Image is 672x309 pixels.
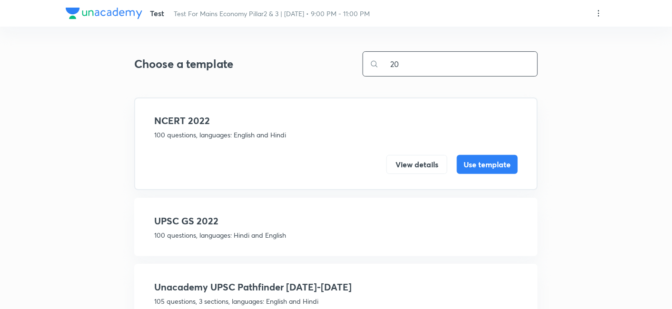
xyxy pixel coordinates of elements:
[66,8,142,19] img: Company Logo
[154,214,518,228] h4: UPSC GS 2022
[379,52,537,76] input: Search for templates
[457,155,518,174] button: Use template
[386,155,447,174] button: View details
[134,57,332,71] h3: Choose a template
[174,9,370,18] span: Test For Mains Economy Pillar2 & 3 | [DATE] • 9:00 PM - 11:00 PM
[154,114,518,128] h4: NCERT 2022
[154,230,518,240] p: 100 questions, languages: Hindi and English
[154,280,518,294] h4: Unacademy UPSC Pathfinder [DATE]-[DATE]
[154,296,518,306] p: 105 questions, 3 sections, languages: English and Hindi
[154,130,518,140] p: 100 questions, languages: English and Hindi
[150,8,164,18] span: Test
